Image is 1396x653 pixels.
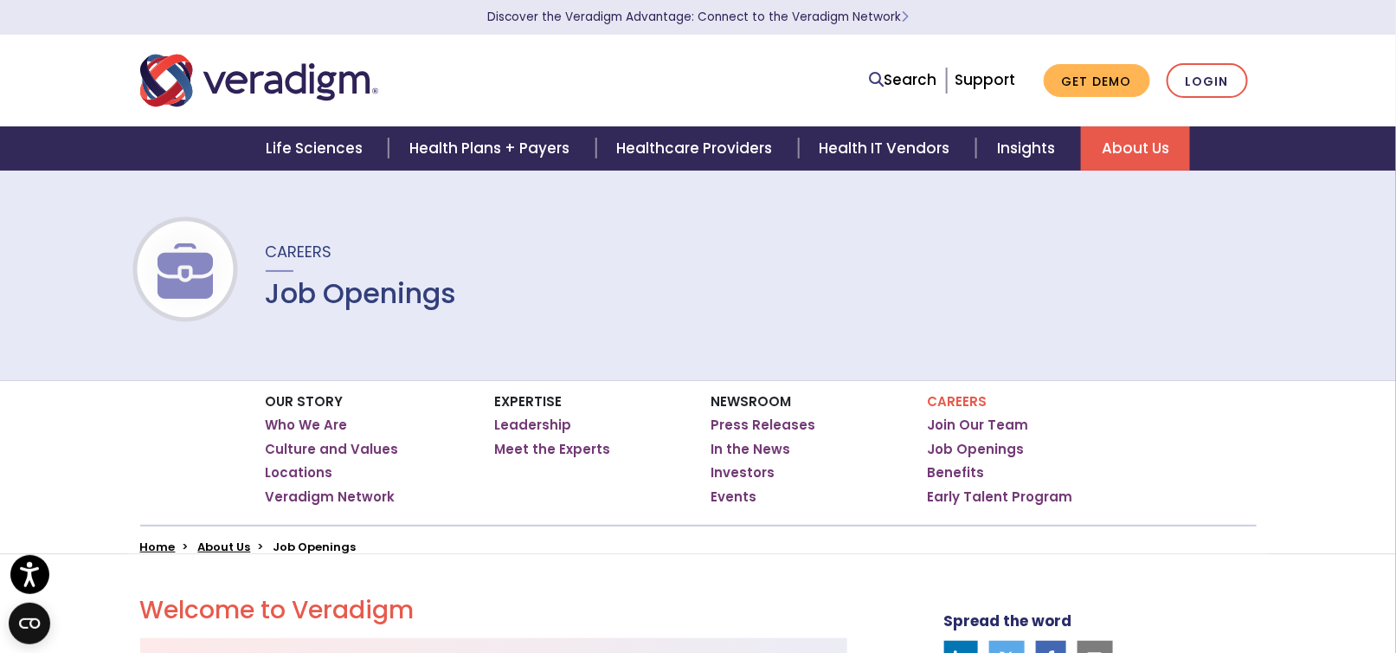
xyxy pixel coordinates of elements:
[198,539,251,555] a: About Us
[944,611,1072,631] strong: Spread the word
[245,126,389,171] a: Life Sciences
[9,603,50,644] button: Open CMP widget
[955,69,1016,90] a: Support
[140,596,847,625] h2: Welcome to Veradigm
[711,417,816,434] a: Press Releases
[928,441,1025,458] a: Job Openings
[487,9,909,25] a: Discover the Veradigm Advantage: Connect to the Veradigm NetworkLearn More
[928,417,1029,434] a: Join Our Team
[596,126,799,171] a: Healthcare Providers
[140,539,176,555] a: Home
[870,68,937,92] a: Search
[140,52,378,109] img: Veradigm logo
[1044,64,1150,98] a: Get Demo
[266,464,333,482] a: Locations
[266,417,348,434] a: Who We Are
[266,441,399,458] a: Culture and Values
[711,441,791,458] a: In the News
[1167,63,1248,99] a: Login
[266,241,332,262] span: Careers
[976,126,1081,171] a: Insights
[1081,126,1190,171] a: About Us
[928,464,985,482] a: Benefits
[901,9,909,25] span: Learn More
[495,417,572,434] a: Leadership
[495,441,611,458] a: Meet the Experts
[799,126,976,171] a: Health IT Vendors
[266,488,396,506] a: Veradigm Network
[928,488,1073,506] a: Early Talent Program
[266,277,457,310] h1: Job Openings
[389,126,595,171] a: Health Plans + Payers
[711,488,757,506] a: Events
[711,464,775,482] a: Investors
